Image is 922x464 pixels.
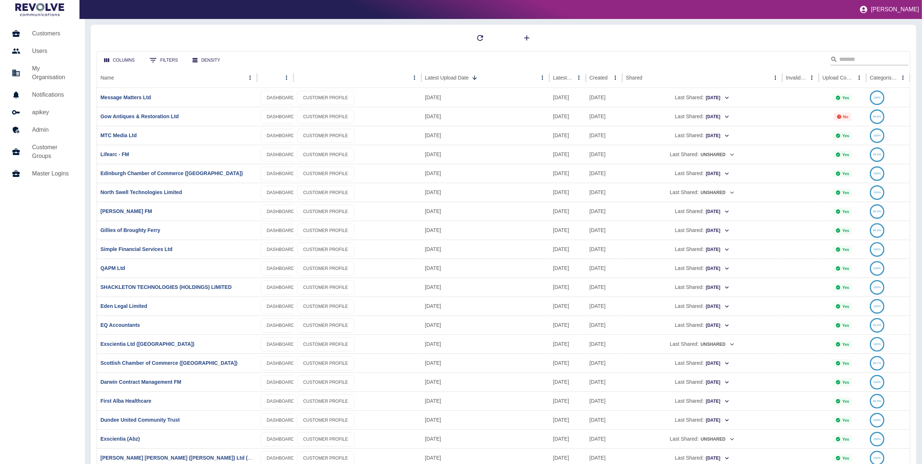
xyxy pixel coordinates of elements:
[6,165,79,182] a: Master Logins
[98,54,141,67] button: Select columns
[807,73,817,83] button: Invalid Creds column menu
[842,342,849,347] p: Yes
[549,145,586,164] div: 06 Aug 2025
[822,75,853,81] div: Upload Complete
[586,164,622,183] div: 04 Jul 2023
[32,108,73,117] h5: apikey
[873,229,882,232] text: 99.9%
[261,129,301,143] a: DASHBOARD
[705,244,730,255] button: [DATE]
[6,104,79,121] a: apikey
[586,107,622,126] div: 17 Oct 2023
[626,164,779,183] div: Last Shared:
[873,210,882,213] text: 99.9%
[32,125,73,134] h5: Admin
[101,189,182,195] a: North Swell Technologies Limited
[586,429,622,448] div: 25 Jul 2023
[261,394,301,409] a: DASHBOARD
[470,73,480,83] button: Sort
[874,267,881,270] text: 100%
[626,183,779,202] div: Last Shared:
[705,377,730,388] button: [DATE]
[626,335,779,353] div: Last Shared:
[549,429,586,448] div: 01 Aug 2025
[705,358,730,369] button: [DATE]
[32,29,73,38] h5: Customers
[874,418,881,422] text: 100%
[101,436,140,442] a: Exscientia (Abz)
[101,246,173,252] a: Simple Financial Services Ltd
[297,91,354,105] a: CUSTOMER PROFILE
[574,73,584,83] button: Latest Usage column menu
[873,399,882,403] text: 99.9%
[421,372,549,391] div: 13 Aug 2025
[6,121,79,139] a: Admin
[873,324,882,327] text: 99.9%
[101,360,238,366] a: Scottish Chamber of Commerce ([GEOGRAPHIC_DATA])
[537,73,548,83] button: Latest Upload Date column menu
[101,417,180,423] a: Dundee United Community Trust
[187,54,226,67] button: Density
[421,259,549,278] div: 15 Aug 2025
[32,143,73,161] h5: Customer Groups
[297,356,354,371] a: CUSTOMER PROFILE
[15,3,64,16] img: Logo
[101,265,125,271] a: QAPM Ltd
[590,75,608,81] div: Created
[874,191,881,194] text: 100%
[842,361,849,366] p: Yes
[586,410,622,429] div: 04 Jul 2023
[549,164,586,183] div: 16 Aug 2025
[705,320,730,331] button: [DATE]
[549,183,586,202] div: 10 Aug 2025
[874,456,881,460] text: 100%
[297,432,354,446] a: CUSTOMER PROFILE
[101,341,195,347] a: Exscientia Ltd ([GEOGRAPHIC_DATA])
[421,240,549,259] div: 15 Aug 2025
[842,266,849,271] p: Yes
[261,262,301,276] a: DASHBOARD
[549,88,586,107] div: 18 Aug 2025
[549,316,586,335] div: 12 Aug 2025
[261,299,301,314] a: DASHBOARD
[549,278,586,297] div: 10 Aug 2025
[297,129,354,143] a: CUSTOMER PROFILE
[261,224,301,238] a: DASHBOARD
[705,168,730,179] button: [DATE]
[261,110,301,124] a: DASHBOARD
[297,110,354,124] a: CUSTOMER PROFILE
[101,284,232,290] a: SHACKLETON TECHNOLOGIES (HOLDINGS) LIMITED
[856,2,922,17] button: [PERSON_NAME]
[700,187,735,198] button: Unshared
[421,297,549,316] div: 14 Aug 2025
[245,73,255,83] button: Name column menu
[842,209,849,214] p: Yes
[874,286,881,289] text: 100%
[626,88,779,107] div: Last Shared:
[101,455,256,461] a: [PERSON_NAME] [PERSON_NAME] ([PERSON_NAME]) Ltd (EE)
[626,297,779,316] div: Last Shared:
[842,456,849,460] p: Yes
[421,429,549,448] div: 12 Aug 2025
[610,73,620,83] button: Created column menu
[421,126,549,145] div: 21 Aug 2025
[874,134,881,137] text: 100%
[586,202,622,221] div: 04 Jul 2023
[626,316,779,335] div: Last Shared:
[261,167,301,181] a: DASHBOARD
[842,437,849,441] p: Yes
[421,88,549,107] div: 21 Aug 2025
[6,25,79,42] a: Customers
[421,202,549,221] div: 18 Aug 2025
[297,186,354,200] a: CUSTOMER PROFILE
[586,297,622,316] div: 03 Jan 2025
[626,373,779,391] div: Last Shared:
[297,148,354,162] a: CUSTOMER PROFILE
[586,88,622,107] div: 04 Jul 2023
[842,96,849,100] p: Yes
[586,240,622,259] div: 04 Jul 2023
[297,281,354,295] a: CUSTOMER PROFILE
[101,227,160,233] a: Gillies of Broughty Ferry
[425,75,469,81] div: Latest Upload Date
[874,172,881,175] text: 100%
